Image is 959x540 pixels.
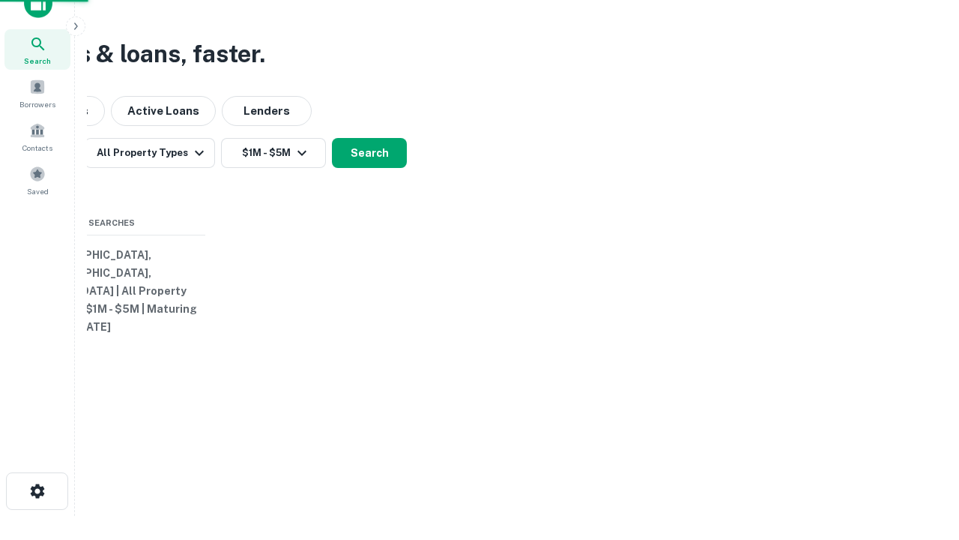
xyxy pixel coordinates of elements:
[221,138,326,168] button: $1M - $5M
[4,73,70,113] a: Borrowers
[332,138,407,168] button: Search
[27,185,49,197] span: Saved
[222,96,312,126] button: Lenders
[4,160,70,200] a: Saved
[85,138,215,168] button: All Property Types
[22,142,52,154] span: Contacts
[24,55,51,67] span: Search
[884,420,959,492] iframe: Chat Widget
[4,116,70,157] a: Contacts
[4,29,70,70] a: Search
[19,98,55,110] span: Borrowers
[111,96,216,126] button: Active Loans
